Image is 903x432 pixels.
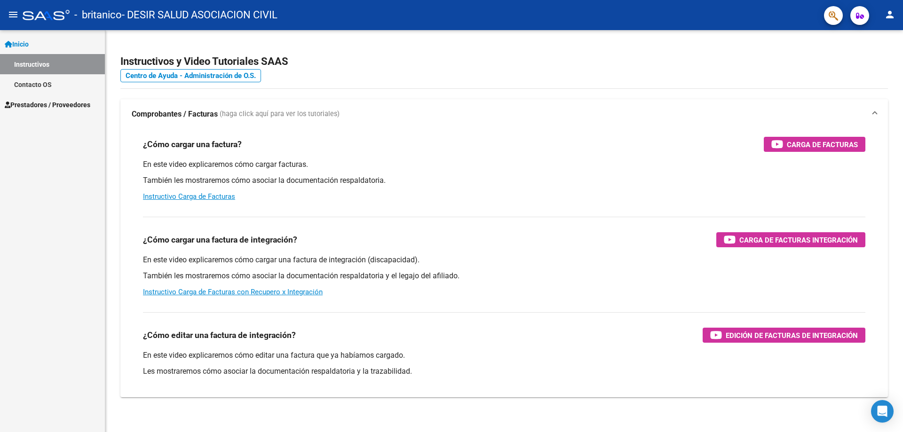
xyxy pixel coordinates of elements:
a: Instructivo Carga de Facturas [143,192,235,201]
span: Prestadores / Proveedores [5,100,90,110]
a: Instructivo Carga de Facturas con Recupero x Integración [143,288,323,296]
div: Open Intercom Messenger [871,400,894,423]
span: Carga de Facturas [787,139,858,150]
span: Edición de Facturas de integración [726,330,858,341]
a: Centro de Ayuda - Administración de O.S. [120,69,261,82]
p: También les mostraremos cómo asociar la documentación respaldatoria y el legajo del afiliado. [143,271,865,281]
span: - britanico [74,5,122,25]
mat-icon: person [884,9,895,20]
p: En este video explicaremos cómo cargar una factura de integración (discapacidad). [143,255,865,265]
h2: Instructivos y Video Tutoriales SAAS [120,53,888,71]
mat-icon: menu [8,9,19,20]
button: Carga de Facturas Integración [716,232,865,247]
span: (haga click aquí para ver los tutoriales) [220,109,340,119]
h3: ¿Cómo cargar una factura? [143,138,242,151]
strong: Comprobantes / Facturas [132,109,218,119]
h3: ¿Cómo cargar una factura de integración? [143,233,297,246]
p: En este video explicaremos cómo cargar facturas. [143,159,865,170]
button: Edición de Facturas de integración [703,328,865,343]
mat-expansion-panel-header: Comprobantes / Facturas (haga click aquí para ver los tutoriales) [120,99,888,129]
p: Les mostraremos cómo asociar la documentación respaldatoria y la trazabilidad. [143,366,865,377]
span: - DESIR SALUD ASOCIACION CIVIL [122,5,277,25]
h3: ¿Cómo editar una factura de integración? [143,329,296,342]
button: Carga de Facturas [764,137,865,152]
div: Comprobantes / Facturas (haga click aquí para ver los tutoriales) [120,129,888,397]
p: También les mostraremos cómo asociar la documentación respaldatoria. [143,175,865,186]
p: En este video explicaremos cómo editar una factura que ya habíamos cargado. [143,350,865,361]
span: Carga de Facturas Integración [739,234,858,246]
span: Inicio [5,39,29,49]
